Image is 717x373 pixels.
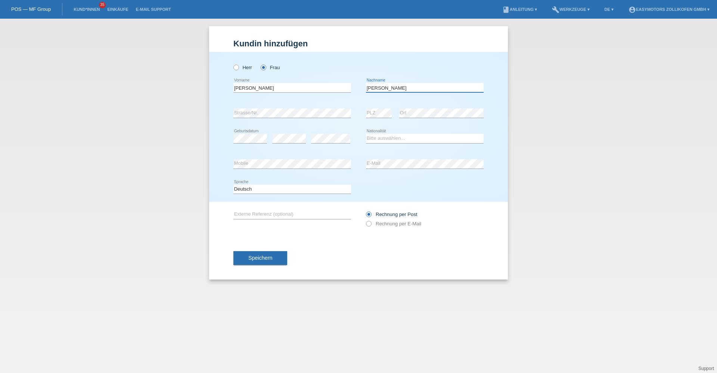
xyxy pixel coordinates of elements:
i: account_circle [628,6,636,13]
span: 35 [99,2,106,8]
a: E-Mail Support [132,7,175,12]
a: Kund*innen [70,7,103,12]
a: DE ▾ [601,7,617,12]
a: buildWerkzeuge ▾ [548,7,593,12]
label: Herr [233,65,252,70]
input: Frau [261,65,266,70]
input: Rechnung per E-Mail [366,221,371,230]
span: Speichern [248,255,272,261]
a: Support [698,366,714,371]
h1: Kundin hinzufügen [233,39,484,48]
input: Rechnung per Post [366,212,371,221]
button: Speichern [233,251,287,265]
label: Rechnung per E-Mail [366,221,421,226]
i: book [502,6,510,13]
label: Frau [261,65,280,70]
a: POS — MF Group [11,6,51,12]
label: Rechnung per Post [366,212,417,217]
a: Einkäufe [103,7,132,12]
i: build [552,6,559,13]
a: account_circleEasymotors Zollikofen GmbH ▾ [625,7,713,12]
a: bookAnleitung ▾ [499,7,541,12]
input: Herr [233,65,238,70]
